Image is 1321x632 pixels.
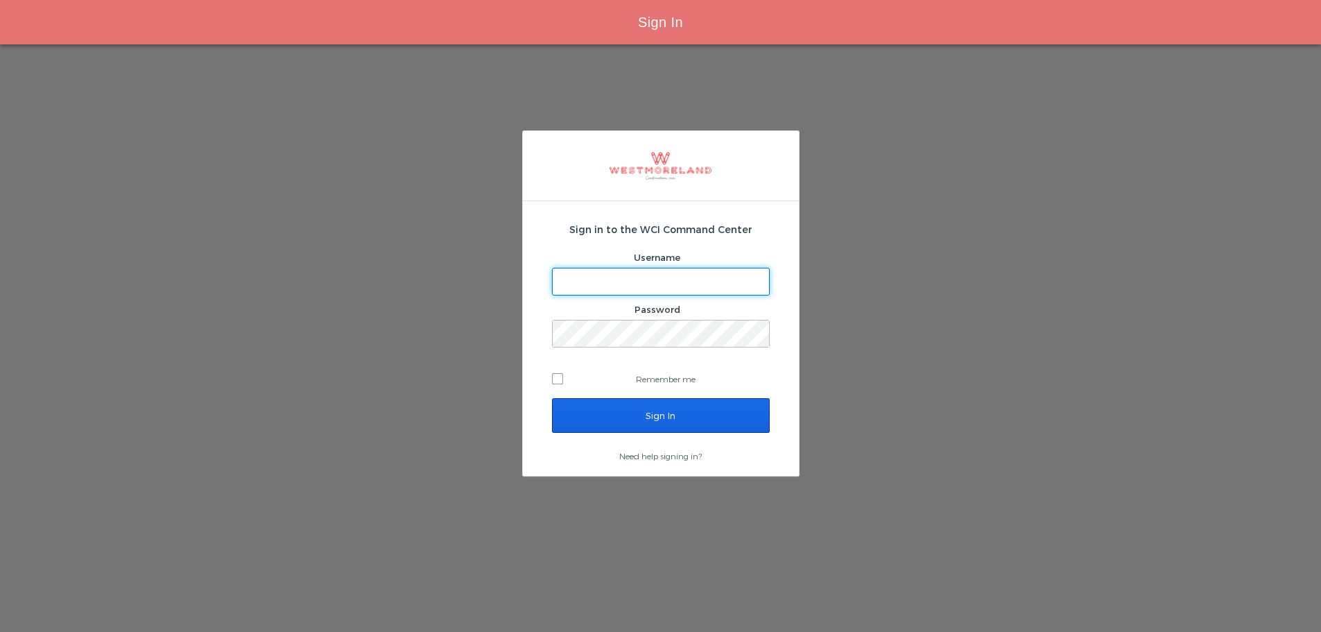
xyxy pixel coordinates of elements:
[552,368,770,389] label: Remember me
[552,398,770,433] input: Sign In
[634,304,680,315] label: Password
[619,451,702,461] a: Need help signing in?
[634,252,680,263] label: Username
[552,222,770,237] h2: Sign in to the WCI Command Center
[638,15,683,30] span: Sign In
